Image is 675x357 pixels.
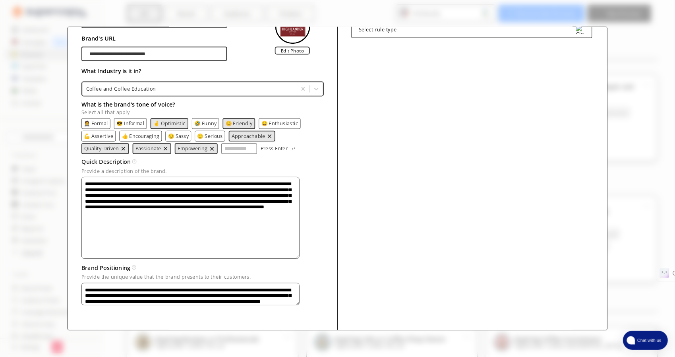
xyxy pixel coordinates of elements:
img: delete [162,146,168,151]
button: 🤵 Formal [84,121,108,126]
h2: Brand's URL [81,33,227,44]
button: Passionate [135,146,161,151]
span: Chat with us [634,337,663,343]
textarea: textarea-textarea [81,177,300,259]
img: delete [267,133,272,139]
label: Edit Photo [275,47,310,54]
img: delete [209,146,215,151]
button: 🤞 Optimistic [153,121,186,126]
button: Empowering [178,146,208,151]
button: 😎 Informal [116,121,144,126]
img: Close [576,25,585,34]
button: remove Passionate [162,146,168,151]
div: Select rule type [359,27,397,33]
button: remove Quality-driven [120,146,126,151]
button: Press Enter Press Enter [261,143,296,154]
textarea: textarea-textarea [81,283,300,306]
img: Tooltip Icon [132,266,136,270]
img: Press Enter [291,147,296,149]
img: delete [120,146,126,151]
h3: Brand Positioning [81,262,131,273]
button: Quality-driven [84,146,119,151]
p: Select all that apply [81,110,324,115]
p: Provide the unique value that the brand presents to their customers. [81,274,324,280]
button: remove Approachable [267,133,272,139]
button: atlas-launcher [623,331,668,350]
p: Press Enter [261,146,288,151]
h2: What is the brand's tone of voice? [81,99,324,110]
button: 😊 Friendly [226,121,253,126]
button: 👍 Encouraging [122,133,160,139]
h3: Quick Description [81,157,131,167]
div: tone-text-list [81,118,324,154]
button: 💪 Assertive [84,133,113,139]
input: brand-persona-input-input [81,47,227,61]
button: 🤣 Funny [194,121,217,126]
button: Approachable [232,133,265,139]
button: 😑 Serious [197,133,222,139]
button: 😏 Sassy [168,133,189,139]
img: Tooltip Icon [132,160,136,164]
button: remove Empowering [209,146,215,151]
h2: What Industry is it in? [81,66,324,76]
button: 😄 Enthusiastic [261,121,298,126]
p: Provide a description of the brand. [81,169,324,174]
input: tone-input [221,143,257,154]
